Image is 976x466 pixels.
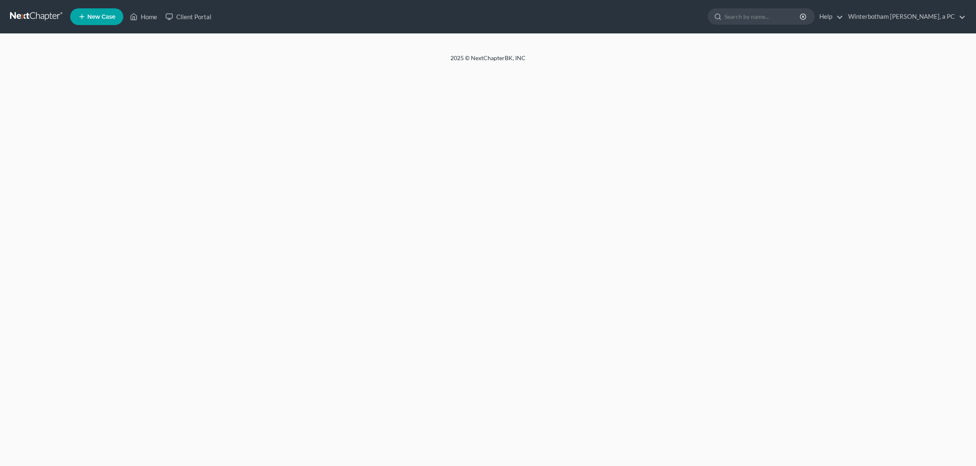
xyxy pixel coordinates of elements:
a: Help [815,9,843,24]
div: 2025 © NextChapterBK, INC [250,54,726,69]
a: Winterbotham [PERSON_NAME], a PC [844,9,966,24]
input: Search by name... [724,9,801,24]
a: Home [126,9,161,24]
a: Client Portal [161,9,216,24]
span: New Case [87,14,115,20]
